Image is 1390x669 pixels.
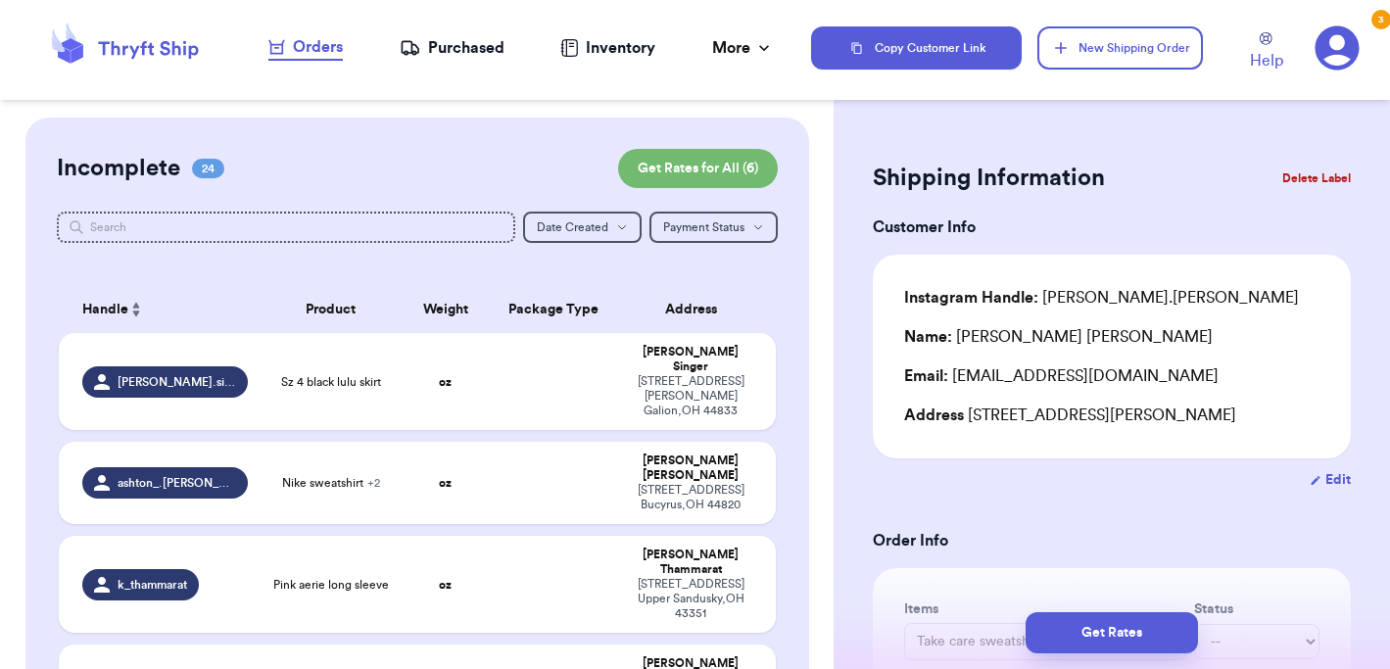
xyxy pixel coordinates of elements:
button: Sort ascending [128,298,144,321]
a: 3 [1315,25,1360,71]
button: Get Rates [1026,612,1198,653]
th: Package Type [489,286,618,333]
span: 24 [192,159,224,178]
span: Pink aerie long sleeve [273,577,389,593]
div: [STREET_ADDRESS] Upper Sandusky , OH 43351 [630,577,752,621]
span: Payment Status [663,221,744,233]
button: Edit [1310,470,1351,490]
a: Purchased [400,36,504,60]
div: [PERSON_NAME].[PERSON_NAME] [904,286,1299,310]
div: [STREET_ADDRESS][PERSON_NAME] Galion , OH 44833 [630,374,752,418]
button: Date Created [523,212,642,243]
button: Get Rates for All (6) [618,149,778,188]
div: [EMAIL_ADDRESS][DOMAIN_NAME] [904,364,1319,388]
span: [PERSON_NAME].singer [118,374,236,390]
th: Weight [403,286,489,333]
span: k_thammarat [118,577,187,593]
a: Help [1250,32,1283,72]
button: Delete Label [1274,157,1359,200]
div: [PERSON_NAME] [PERSON_NAME] [904,325,1213,349]
div: [PERSON_NAME] [PERSON_NAME] [630,454,752,483]
span: Instagram Handle: [904,290,1038,306]
div: [PERSON_NAME] Singer [630,345,752,374]
th: Product [260,286,403,333]
h3: Customer Info [873,215,1351,239]
span: Address [904,407,964,423]
a: Orders [268,35,343,61]
strong: oz [439,579,452,591]
span: Sz 4 black lulu skirt [281,374,381,390]
div: [PERSON_NAME] Thammarat [630,548,752,577]
span: + 2 [367,477,380,489]
strong: oz [439,477,452,489]
h2: Shipping Information [873,163,1105,194]
div: [STREET_ADDRESS][PERSON_NAME] [904,404,1319,427]
button: New Shipping Order [1037,26,1202,70]
span: Name: [904,329,952,345]
div: More [712,36,774,60]
h3: Order Info [873,529,1351,552]
span: Date Created [537,221,608,233]
div: [STREET_ADDRESS] Bucyrus , OH 44820 [630,483,752,512]
button: Payment Status [649,212,778,243]
strong: oz [439,376,452,388]
span: Email: [904,368,948,384]
span: Handle [82,300,128,320]
span: ashton_.[PERSON_NAME] [118,475,236,491]
input: Search [57,212,515,243]
button: Copy Customer Link [811,26,1023,70]
span: Nike sweatshirt [282,475,380,491]
th: Address [618,286,776,333]
h2: Incomplete [57,153,180,184]
a: Inventory [560,36,655,60]
div: Orders [268,35,343,59]
span: Help [1250,49,1283,72]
